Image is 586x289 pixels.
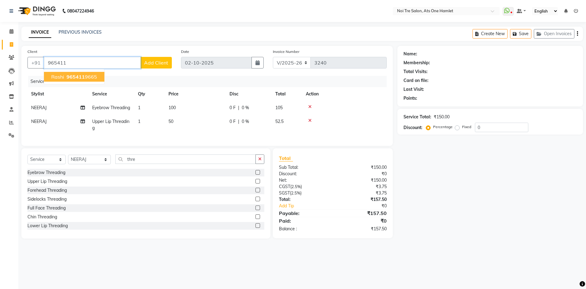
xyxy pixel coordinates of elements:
span: NEERAJ [31,119,47,124]
span: 100 [168,105,176,110]
div: ₹0 [333,217,391,224]
div: Net: [274,177,333,183]
div: ₹0 [333,171,391,177]
div: ₹157.50 [333,196,391,203]
span: Total [279,155,293,161]
span: 0 F [230,118,236,125]
div: Full Face Threading [27,205,66,211]
img: logo [16,2,57,20]
span: | [238,118,239,125]
div: Chin Threading [27,214,57,220]
ngb-highlight: 9665 [65,74,97,80]
button: Add Client [140,57,172,69]
span: 2.5% [291,184,301,189]
div: Points: [403,95,417,102]
span: Upper Lip Threading [92,119,129,131]
div: Eyebrow Threading [27,169,65,176]
span: 0 % [242,105,249,111]
label: Client [27,49,37,54]
th: Total [272,87,302,101]
label: Date [181,49,189,54]
button: Open Invoices [534,29,574,39]
div: Services [28,76,391,87]
input: Search by Name/Mobile/Email/Code [44,57,141,69]
div: Discount: [274,171,333,177]
span: 1 [138,119,140,124]
div: Lower Lip Threading [27,223,68,229]
span: Eyebrow Threading [92,105,130,110]
th: Price [165,87,226,101]
div: Card on file: [403,77,429,84]
th: Action [302,87,387,101]
div: ₹150.00 [333,164,391,171]
span: 0 F [230,105,236,111]
div: Name: [403,51,417,57]
div: ₹3.75 [333,183,391,190]
span: 50 [168,119,173,124]
div: ₹150.00 [434,114,450,120]
span: 1 [138,105,140,110]
div: ₹0 [342,203,391,209]
span: 52.5 [275,119,284,124]
div: Service Total: [403,114,431,120]
span: 0 % [242,118,249,125]
div: Membership: [403,60,430,66]
div: ( ) [274,183,333,190]
div: Discount: [403,124,422,131]
span: 965411 [67,74,85,80]
div: Total: [274,196,333,203]
span: 2.5% [291,191,300,195]
input: Search or Scan [115,154,256,164]
span: 105 [275,105,283,110]
th: Qty [134,87,165,101]
th: Disc [226,87,272,101]
div: Last Visit: [403,86,424,93]
div: Sub Total: [274,164,333,171]
span: Add Client [144,60,168,66]
button: Save [510,29,531,39]
div: ₹157.50 [333,226,391,232]
th: Stylist [27,87,89,101]
span: CGST [279,184,290,189]
button: Create New [472,29,508,39]
div: ₹3.75 [333,190,391,196]
th: Service [89,87,134,101]
b: 08047224946 [67,2,94,20]
span: | [238,105,239,111]
a: PREVIOUS INVOICES [59,29,102,35]
span: rashi [51,74,64,80]
div: Paid: [274,217,333,224]
span: SGST [279,190,290,196]
div: Forehead Threading [27,187,67,194]
div: Sidelocks Threading [27,196,67,202]
div: Payable: [274,209,333,217]
label: Percentage [433,124,453,130]
label: Fixed [462,124,471,130]
div: ₹157.50 [333,209,391,217]
a: INVOICE [29,27,51,38]
div: Total Visits: [403,69,428,75]
span: NEERAJ [31,105,47,110]
button: +91 [27,57,45,69]
div: Balance : [274,226,333,232]
a: Add Tip [274,203,342,209]
label: Invoice Number [273,49,299,54]
div: ( ) [274,190,333,196]
div: Upper Lip Threading [27,178,67,185]
div: ₹150.00 [333,177,391,183]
